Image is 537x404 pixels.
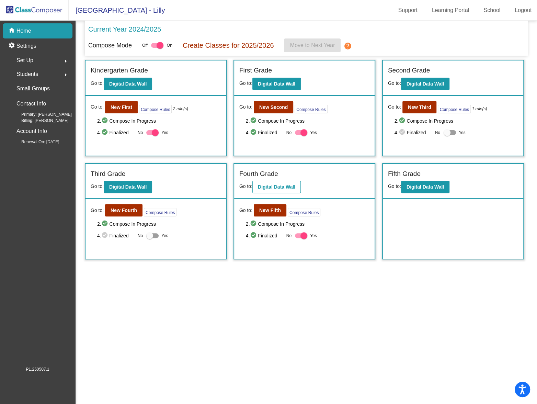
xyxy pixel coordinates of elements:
[252,78,301,90] button: Digital Data Wall
[402,101,437,113] button: New Third
[91,169,125,179] label: Third Grade
[388,183,401,189] span: Go to:
[183,40,274,50] p: Create Classes for 2025/2026
[310,232,317,240] span: Yes
[104,181,152,193] button: Digital Data Wall
[61,71,70,79] mat-icon: arrow_right
[254,101,293,113] button: New Second
[388,103,401,111] span: Go to:
[167,42,172,48] span: On
[438,105,470,113] button: Compose Rules
[310,128,317,137] span: Yes
[138,130,143,136] span: No
[16,69,38,79] span: Students
[286,233,292,239] span: No
[259,207,281,213] b: New Fifth
[161,128,168,137] span: Yes
[239,80,252,86] span: Go to:
[252,181,301,193] button: Digital Data Wall
[91,103,104,111] span: Go to:
[407,81,444,87] b: Digital Data Wall
[104,78,152,90] button: Digital Data Wall
[88,41,132,50] p: Compose Mode
[138,233,143,239] span: No
[91,80,104,86] span: Go to:
[139,105,172,113] button: Compose Rules
[239,103,252,111] span: Go to:
[284,38,341,52] button: Move to Next Year
[97,232,134,240] span: 4. Finalized
[142,42,148,48] span: Off
[258,81,295,87] b: Digital Data Wall
[246,220,369,228] span: 2. Compose In Progress
[8,27,16,35] mat-icon: home
[459,128,466,137] span: Yes
[239,183,252,189] span: Go to:
[395,117,518,125] span: 2. Compose In Progress
[250,232,258,240] mat-icon: check_circle
[173,106,188,112] i: 2 rule(s)
[91,207,104,214] span: Go to:
[239,169,278,179] label: Fourth Grade
[10,111,72,117] span: Primary: [PERSON_NAME]
[426,5,475,16] a: Learning Portal
[161,232,168,240] span: Yes
[388,80,401,86] span: Go to:
[246,117,369,125] span: 2. Compose In Progress
[109,81,147,87] b: Digital Data Wall
[88,24,161,34] p: Current Year 2024/2025
[16,56,33,65] span: Set Up
[388,66,430,76] label: Second Grade
[395,128,432,137] span: 4. Finalized
[509,5,537,16] a: Logout
[8,42,16,50] mat-icon: settings
[109,184,147,190] b: Digital Data Wall
[16,84,50,93] p: Small Groups
[105,101,138,113] button: New First
[295,105,327,113] button: Compose Rules
[388,169,421,179] label: Fifth Grade
[239,66,272,76] label: First Grade
[407,184,444,190] b: Digital Data Wall
[286,130,292,136] span: No
[250,220,258,228] mat-icon: check_circle
[246,128,283,137] span: 4. Finalized
[343,42,352,50] mat-icon: help
[111,104,132,110] b: New First
[290,42,335,48] span: Move to Next Year
[398,128,407,137] mat-icon: check_circle
[61,57,70,65] mat-icon: arrow_right
[258,184,295,190] b: Digital Data Wall
[393,5,423,16] a: Support
[144,208,176,216] button: Compose Rules
[250,117,258,125] mat-icon: check_circle
[16,99,46,109] p: Contact Info
[398,117,407,125] mat-icon: check_circle
[401,181,449,193] button: Digital Data Wall
[435,130,440,136] span: No
[10,139,59,145] span: Renewal On: [DATE]
[97,128,134,137] span: 4. Finalized
[250,128,258,137] mat-icon: check_circle
[101,220,110,228] mat-icon: check_circle
[101,117,110,125] mat-icon: check_circle
[16,126,47,136] p: Account Info
[101,128,110,137] mat-icon: check_circle
[111,207,137,213] b: New Fourth
[472,106,487,112] i: 1 rule(s)
[16,27,31,35] p: Home
[91,183,104,189] span: Go to:
[16,42,36,50] p: Settings
[259,104,288,110] b: New Second
[105,204,142,216] button: New Fourth
[91,66,148,76] label: Kindergarten Grade
[10,117,68,124] span: Billing: [PERSON_NAME]
[478,5,506,16] a: School
[246,232,283,240] span: 4. Finalized
[401,78,449,90] button: Digital Data Wall
[288,208,320,216] button: Compose Rules
[97,117,221,125] span: 2. Compose In Progress
[97,220,221,228] span: 2. Compose In Progress
[101,232,110,240] mat-icon: check_circle
[69,5,165,16] span: [GEOGRAPHIC_DATA] - Lilly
